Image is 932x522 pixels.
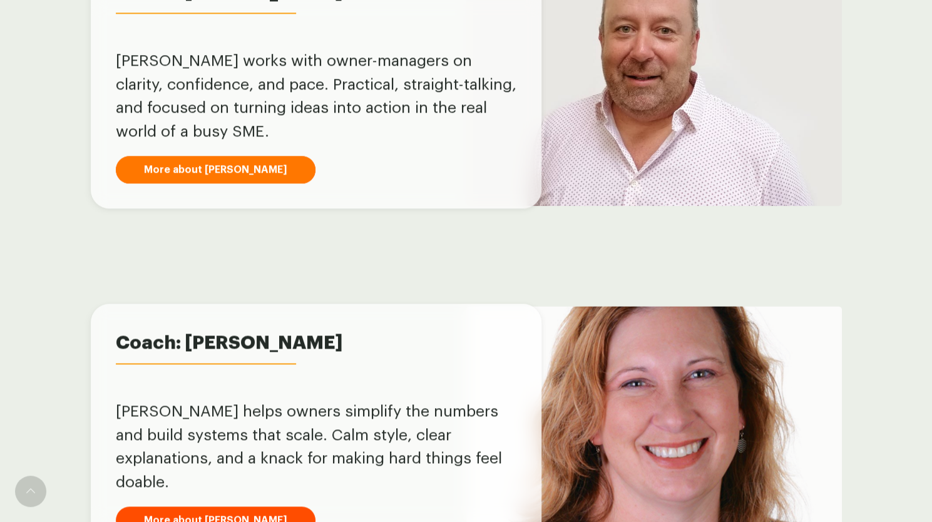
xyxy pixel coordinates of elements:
[116,156,315,183] a: More about [PERSON_NAME]
[116,400,516,494] p: [PERSON_NAME] helps owners simplify the numbers and build systems that scale. Calm style, clear e...
[116,49,516,143] p: [PERSON_NAME] works with owner-managers on clarity, confidence, and pace. Practical, straight-tal...
[116,367,300,386] h4: Coach: [PERSON_NAME]
[116,329,516,357] span: Coach: [PERSON_NAME]
[116,17,300,36] h4: Coach: [PERSON_NAME]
